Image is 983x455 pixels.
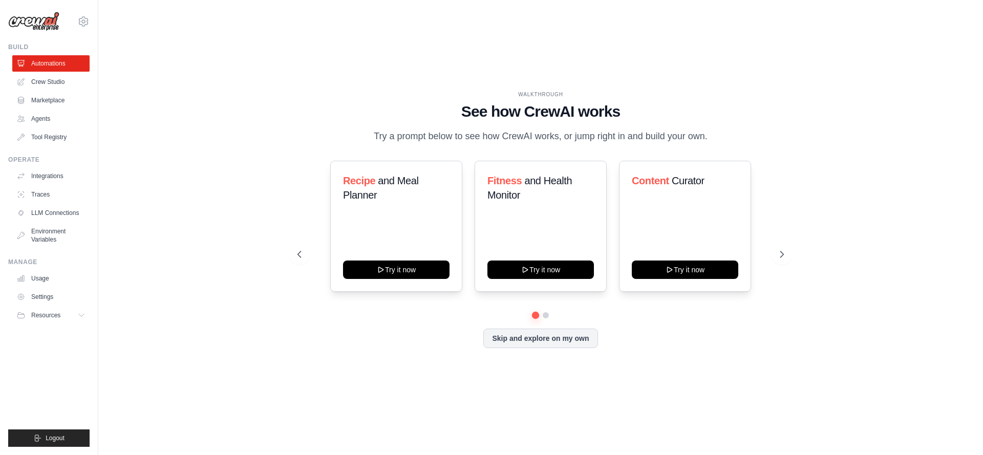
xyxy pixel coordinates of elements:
[12,92,90,109] a: Marketplace
[487,175,522,186] span: Fitness
[487,175,572,201] span: and Health Monitor
[8,429,90,447] button: Logout
[31,311,60,319] span: Resources
[12,129,90,145] a: Tool Registry
[12,307,90,323] button: Resources
[46,434,65,442] span: Logout
[343,175,418,201] span: and Meal Planner
[12,111,90,127] a: Agents
[369,129,713,144] p: Try a prompt below to see how CrewAI works, or jump right in and build your own.
[8,43,90,51] div: Build
[297,91,784,98] div: WALKTHROUGH
[483,329,597,348] button: Skip and explore on my own
[297,102,784,121] h1: See how CrewAI works
[632,261,738,279] button: Try it now
[12,74,90,90] a: Crew Studio
[343,175,375,186] span: Recipe
[12,186,90,203] a: Traces
[8,258,90,266] div: Manage
[672,175,704,186] span: Curator
[343,261,450,279] button: Try it now
[12,223,90,248] a: Environment Variables
[8,156,90,164] div: Operate
[12,270,90,287] a: Usage
[12,205,90,221] a: LLM Connections
[8,12,59,31] img: Logo
[12,289,90,305] a: Settings
[632,175,669,186] span: Content
[487,261,594,279] button: Try it now
[12,168,90,184] a: Integrations
[12,55,90,72] a: Automations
